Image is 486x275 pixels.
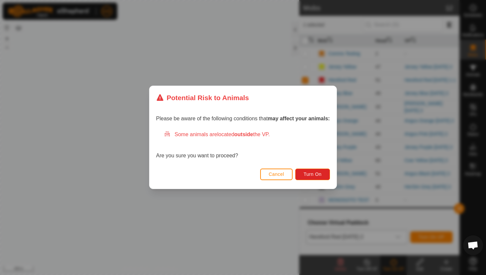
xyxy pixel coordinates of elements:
div: Are you sure you want to proceed? [156,131,330,160]
span: located the VP. [217,132,270,137]
strong: outside [234,132,253,137]
span: Please be aware of the following conditions that [156,116,330,122]
span: Cancel [269,172,284,177]
div: Potential Risk to Animals [156,93,249,103]
strong: may affect your animals: [268,116,330,122]
div: Some animals are [164,131,330,139]
a: Open chat [463,235,483,255]
button: Cancel [260,169,293,180]
span: Turn On [304,172,322,177]
button: Turn On [296,169,330,180]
